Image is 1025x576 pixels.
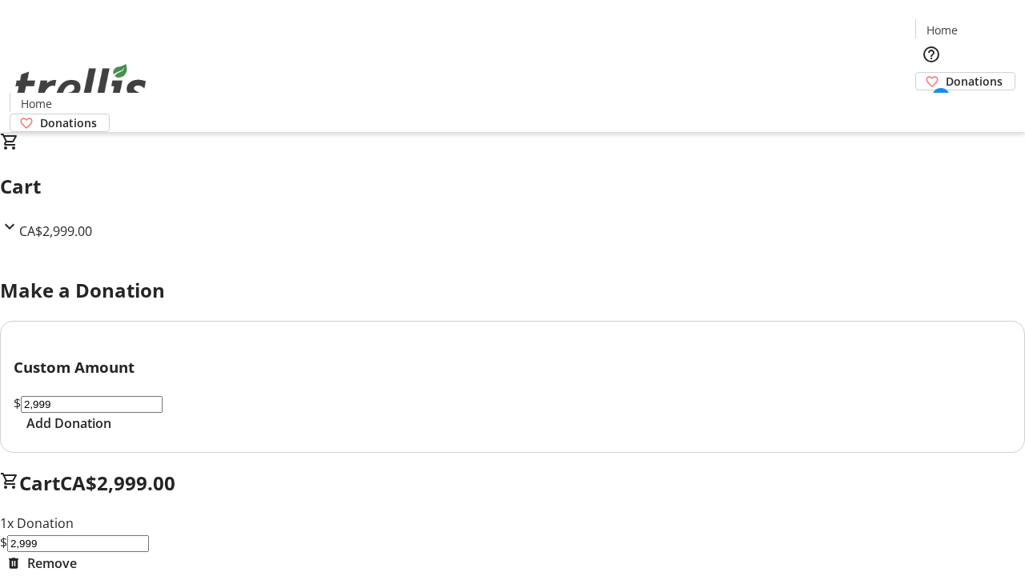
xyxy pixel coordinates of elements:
input: Donation Amount [7,535,149,552]
button: Add Donation [14,414,124,433]
span: Donations [946,73,1003,90]
span: Remove [27,554,77,573]
span: Home [927,22,958,38]
button: Help [915,38,947,70]
button: Cart [915,90,947,122]
span: Add Donation [26,414,111,433]
img: Orient E2E Organization vjlQ4Jt33u's Logo [10,46,152,126]
a: Home [10,95,62,112]
h3: Custom Amount [14,356,1011,378]
input: Donation Amount [21,396,163,413]
a: Home [916,22,967,38]
span: Home [21,95,52,112]
span: CA$2,999.00 [19,222,92,240]
span: $ [14,394,21,412]
a: Donations [915,72,1015,90]
a: Donations [10,114,110,132]
span: Donations [40,114,97,131]
span: CA$2,999.00 [60,470,175,496]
